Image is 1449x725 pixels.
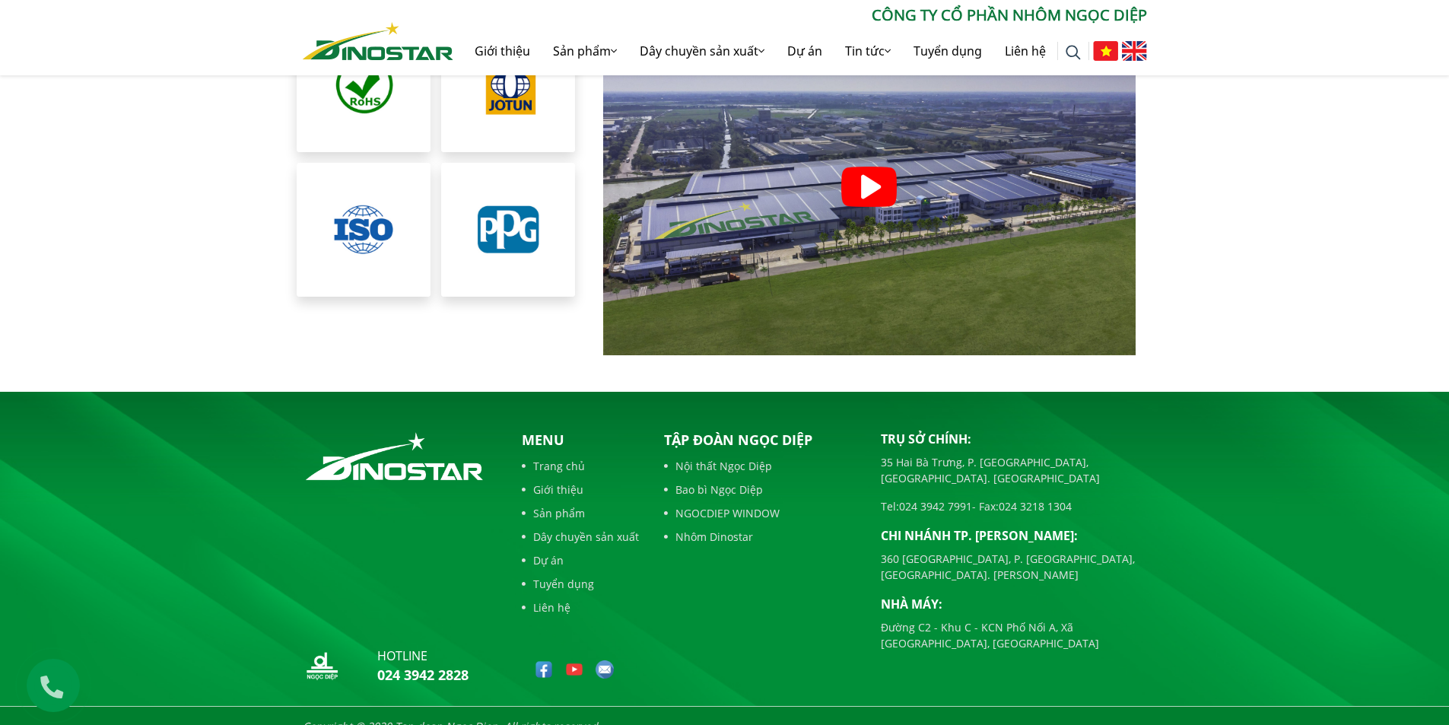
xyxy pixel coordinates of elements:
[522,430,639,450] p: Menu
[664,505,858,521] a: NGOCDIEP WINDOW
[522,505,639,521] a: Sản phẩm
[1122,41,1147,61] img: English
[522,482,639,498] a: Giới thiệu
[522,599,639,615] a: Liên hệ
[664,529,858,545] a: Nhôm Dinostar
[776,27,834,75] a: Dự án
[881,454,1147,486] p: 35 Hai Bà Trưng, P. [GEOGRAPHIC_DATA], [GEOGRAPHIC_DATA]. [GEOGRAPHIC_DATA]
[522,458,639,474] a: Trang chủ
[542,27,628,75] a: Sản phẩm
[1093,41,1118,61] img: Tiếng Việt
[999,499,1072,514] a: 024 3218 1304
[664,458,858,474] a: Nội thất Ngọc Diệp
[881,551,1147,583] p: 360 [GEOGRAPHIC_DATA], P. [GEOGRAPHIC_DATA], [GEOGRAPHIC_DATA]. [PERSON_NAME]
[522,529,639,545] a: Dây chuyền sản xuất
[628,27,776,75] a: Dây chuyền sản xuất
[881,430,1147,448] p: Trụ sở chính:
[902,27,993,75] a: Tuyển dụng
[881,498,1147,514] p: Tel: - Fax:
[303,22,453,60] img: Nhôm Dinostar
[377,666,469,684] a: 024 3942 2828
[834,27,902,75] a: Tin tức
[1066,45,1081,60] img: search
[881,526,1147,545] p: Chi nhánh TP. [PERSON_NAME]:
[664,430,858,450] p: Tập đoàn Ngọc Diệp
[303,647,341,685] img: logo_nd_footer
[881,595,1147,613] p: Nhà máy:
[899,499,972,514] a: 024 3942 7991
[463,27,542,75] a: Giới thiệu
[377,647,469,665] p: hotline
[522,552,639,568] a: Dự án
[664,482,858,498] a: Bao bì Ngọc Diệp
[453,4,1147,27] p: CÔNG TY CỔ PHẦN NHÔM NGỌC DIỆP
[522,576,639,592] a: Tuyển dụng
[303,430,486,483] img: logo_footer
[993,27,1057,75] a: Liên hệ
[303,19,453,59] a: Nhôm Dinostar
[881,619,1147,651] p: Đường C2 - Khu C - KCN Phố Nối A, Xã [GEOGRAPHIC_DATA], [GEOGRAPHIC_DATA]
